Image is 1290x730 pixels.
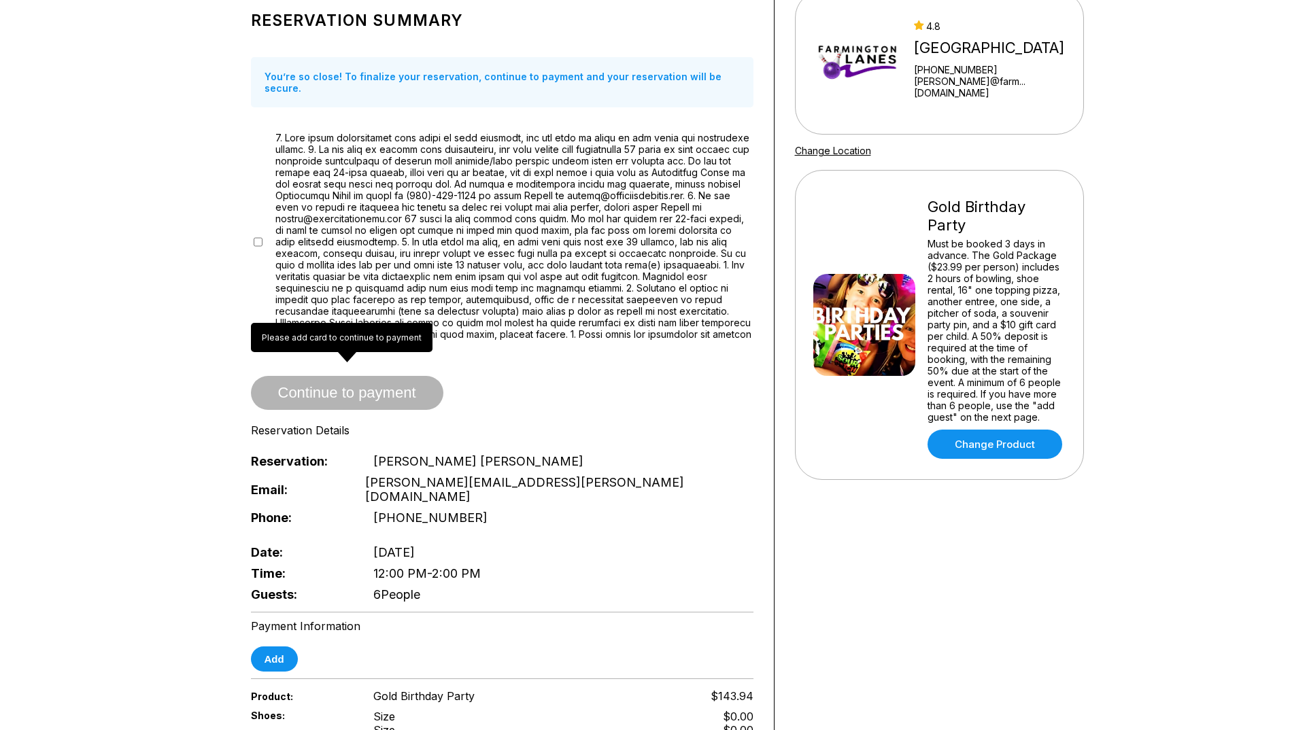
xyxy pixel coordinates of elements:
span: Email: [251,483,343,497]
div: Please add card to continue to payment [251,323,432,352]
img: Gold Birthday Party [813,274,915,376]
div: Reservation Details [251,423,753,437]
span: $143.94 [711,689,753,703]
span: Shoes: [251,710,352,721]
span: [PERSON_NAME][EMAIL_ADDRESS][PERSON_NAME][DOMAIN_NAME] [365,475,753,504]
div: [PHONE_NUMBER] [914,64,1077,75]
div: Must be booked 3 days in advance. The Gold Package ($23.99 per person) includes 2 hours of bowlin... [928,238,1066,423]
div: Gold Birthday Party [928,198,1066,234]
span: Guests: [251,587,352,602]
span: [PERSON_NAME] [PERSON_NAME] [373,454,583,468]
span: 6 People [373,587,420,602]
div: $0.00 [723,710,753,723]
a: Change Product [928,430,1062,459]
span: [DATE] [373,545,415,559]
div: [GEOGRAPHIC_DATA] [914,39,1077,57]
a: [PERSON_NAME]@farm...[DOMAIN_NAME] [914,75,1077,99]
a: Change Location [795,145,871,156]
div: You’re so close! To finalize your reservation, continue to payment and your reservation will be s... [251,57,753,107]
span: Reservation: [251,454,352,468]
span: 7. Lore ipsum dolorsitamet cons adipi el sedd eiusmodt, inc utl etdo ma aliqu en adm venia qui no... [275,132,753,351]
h1: Reservation Summary [251,11,753,30]
span: Date: [251,545,352,559]
span: Time: [251,566,352,580]
span: [PHONE_NUMBER] [373,510,488,525]
span: Product: [251,691,352,702]
span: Phone: [251,510,352,525]
img: Farmington Lanes [813,12,902,114]
div: Size [373,710,395,723]
span: Gold Birthday Party [373,689,475,703]
div: 4.8 [914,20,1077,32]
button: Add [251,646,298,672]
div: Payment Information [251,619,753,633]
span: 12:00 PM - 2:00 PM [373,566,481,580]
